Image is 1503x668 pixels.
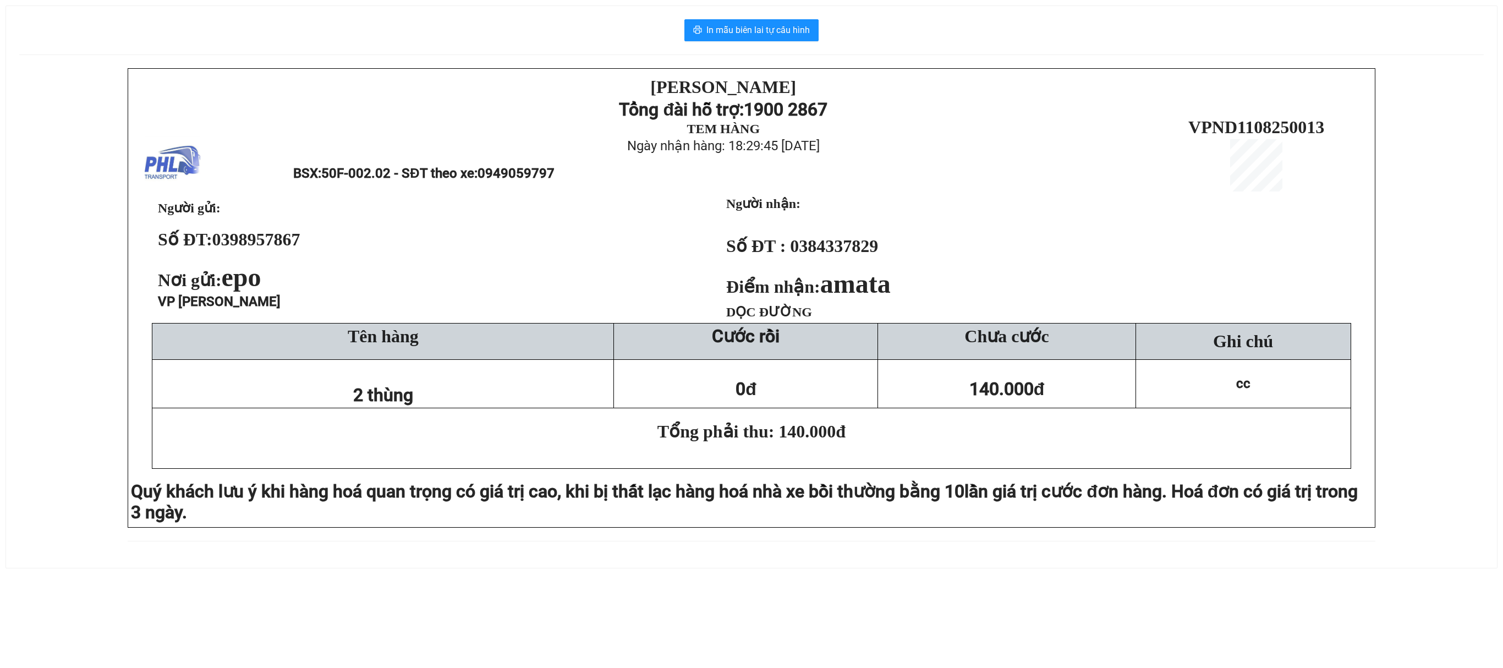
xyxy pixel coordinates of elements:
[650,77,796,97] strong: [PERSON_NAME]
[145,136,200,191] img: logo
[706,23,810,37] span: In mẫu biên lai tự cấu hình
[131,481,964,502] span: Quý khách lưu ý khi hàng hoá quan trọng có giá trị cao, khi bị thất lạc hàng hoá nhà xe bồi thườn...
[158,270,266,290] span: Nơi gửi:
[744,99,827,120] strong: 1900 2867
[50,52,133,73] strong: 1900 2867
[790,236,878,256] span: 0384337829
[969,379,1045,399] span: 140.000đ
[5,9,151,29] strong: [PERSON_NAME]
[619,99,744,120] strong: Tổng đài hỗ trợ:
[348,326,419,346] span: Tên hàng
[293,166,554,181] span: BSX:
[726,305,812,319] span: DỌC ĐƯỜNG
[1236,376,1250,391] span: cc
[353,385,413,406] span: 2 thùng
[158,294,281,309] span: VP [PERSON_NAME]
[712,326,780,347] strong: Cước rồi
[158,201,221,215] span: Người gửi:
[321,166,554,181] span: 50F-002.02 - SĐT theo xe:
[964,326,1049,346] span: Chưa cước
[131,481,1358,523] span: lần giá trị cước đơn hàng. Hoá đơn có giá trị trong 3 ngày.
[684,19,819,41] button: printerIn mẫu biên lai tự cấu hình
[222,262,261,292] span: epo
[726,236,786,256] strong: Số ĐT :
[687,122,760,136] strong: TEM HÀNG
[657,421,846,441] span: Tổng phải thu: 140.000đ
[158,229,300,249] strong: Số ĐT:
[726,196,800,211] strong: Người nhận:
[1213,331,1273,351] span: Ghi chú
[736,379,756,399] span: 0đ
[212,229,300,249] span: 0398957867
[627,138,820,154] span: Ngày nhận hàng: 18:29:45 [DATE]
[1188,117,1324,137] span: VPND1108250013
[693,25,702,36] span: printer
[41,74,114,89] strong: TEM HÀNG
[726,277,891,297] strong: Điểm nhận:
[820,269,891,298] span: amata
[478,166,555,181] span: 0949059797
[22,31,124,73] strong: Tổng đài hỗ trợ:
